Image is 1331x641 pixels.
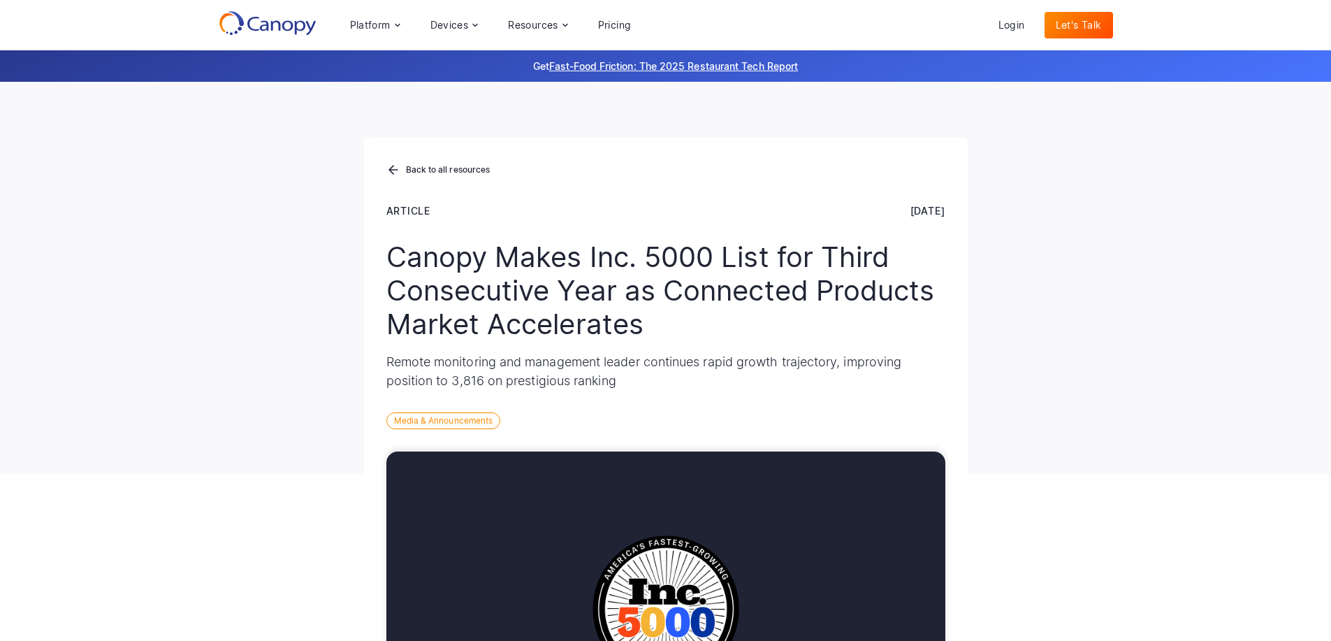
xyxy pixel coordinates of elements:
[406,166,490,174] div: Back to all resources
[350,20,391,30] div: Platform
[508,20,558,30] div: Resources
[549,60,798,72] a: Fast-Food Friction: The 2025 Restaurant Tech Report
[386,412,501,429] div: Media & Announcements
[430,20,469,30] div: Devices
[987,12,1036,38] a: Login
[497,11,578,39] div: Resources
[386,240,945,341] h1: Canopy Makes Inc. 5000 List for Third Consecutive Year as Connected Products Market Accelerates
[323,59,1008,73] p: Get
[386,161,490,180] a: Back to all resources
[386,352,945,390] p: Remote monitoring and management leader continues rapid growth trajectory, improving position to ...
[910,203,945,218] div: [DATE]
[386,203,431,218] div: Article
[419,11,489,39] div: Devices
[587,12,643,38] a: Pricing
[1045,12,1113,38] a: Let's Talk
[339,11,411,39] div: Platform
